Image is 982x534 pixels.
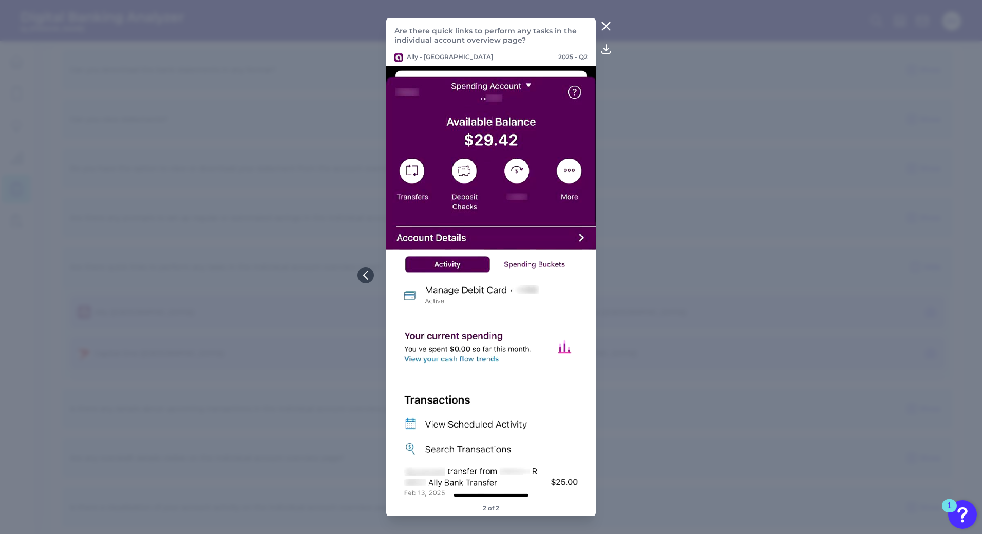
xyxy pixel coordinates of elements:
[394,53,403,62] img: Ally
[558,53,588,62] p: 2025 - Q2
[948,500,977,529] button: Open Resource Center, 1 new notification
[386,66,596,500] img: 5672-05-MS-Q2-2025-Ally.png
[394,53,493,62] p: Ally - [GEOGRAPHIC_DATA]
[479,500,503,516] footer: 2 of 2
[394,26,588,45] p: Are there quick links to perform any tasks in the individual account overview page?
[947,506,952,519] div: 1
